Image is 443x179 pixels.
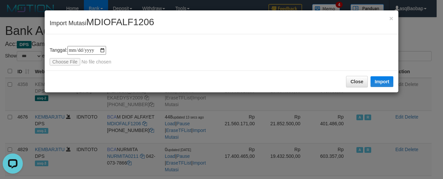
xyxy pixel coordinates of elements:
[346,76,367,87] button: Close
[50,20,154,27] span: Import Mutasi
[86,17,154,27] span: MDIOFALF1206
[371,76,393,87] button: Import
[50,46,393,65] div: Tanggal:
[3,3,23,23] button: Open LiveChat chat widget
[389,14,393,22] span: ×
[389,15,393,22] button: Close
